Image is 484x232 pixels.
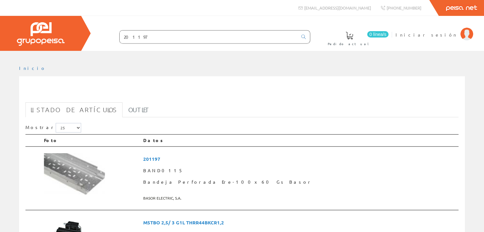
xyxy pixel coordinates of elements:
[44,153,105,194] img: Foto artículo Bandeja Perforada Ere-100x60 Gs Basor (192x130.0157480315)
[328,41,371,47] span: Pedido actual
[143,176,456,188] span: Bandeja Perforada Ere-100x60 Gs Basor
[25,123,81,133] label: Mostrar
[367,31,389,38] span: 0 línea/s
[387,5,421,10] span: [PHONE_NUMBER]
[304,5,371,10] span: [EMAIL_ADDRESS][DOMAIN_NAME]
[19,65,46,71] a: Inicio
[41,134,141,147] th: Foto
[143,193,456,203] span: BASOR ELECTRIC, S.A.
[141,134,459,147] th: Datos
[396,31,457,38] span: Iniciar sesión
[123,102,155,117] a: Outlet
[120,31,298,43] input: Buscar ...
[17,22,65,46] img: Grupo Peisa
[56,123,81,133] select: Mostrar
[396,26,473,32] a: Iniciar sesión
[143,217,456,229] span: MSTBO 2,5/ 3 G1L THRR44BKCR1,2
[143,165,456,176] span: BAND0115
[143,153,456,165] span: 201197
[25,86,459,99] h1: 201197
[25,102,123,117] a: Listado de artículos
